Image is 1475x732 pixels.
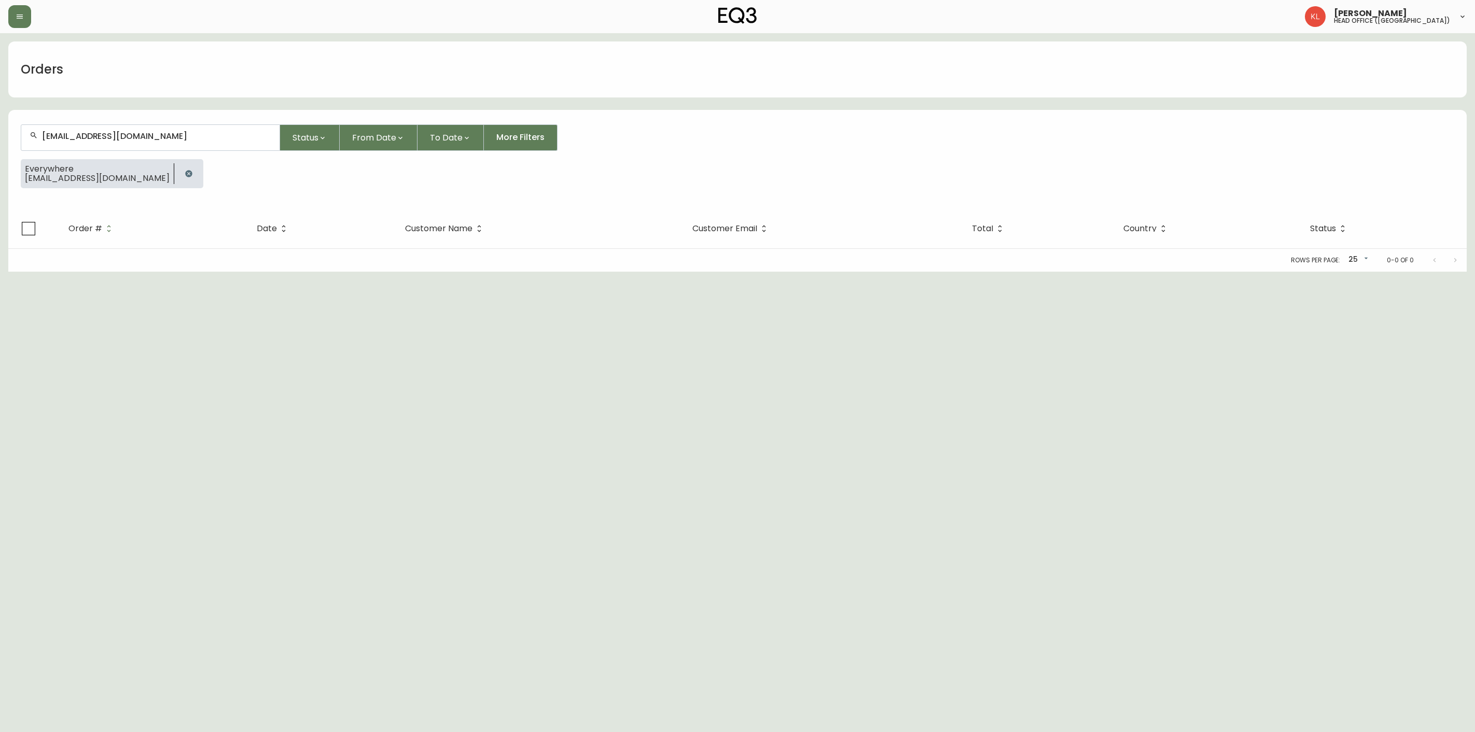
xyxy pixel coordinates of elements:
[1310,226,1336,232] span: Status
[972,226,993,232] span: Total
[293,131,318,144] span: Status
[25,174,170,183] span: [EMAIL_ADDRESS][DOMAIN_NAME]
[68,224,116,233] span: Order #
[257,226,277,232] span: Date
[1123,226,1157,232] span: Country
[718,7,757,24] img: logo
[257,224,290,233] span: Date
[340,124,418,151] button: From Date
[1123,224,1170,233] span: Country
[352,131,396,144] span: From Date
[25,164,170,174] span: Everywhere
[692,224,771,233] span: Customer Email
[1387,256,1414,265] p: 0-0 of 0
[496,132,545,143] span: More Filters
[1291,256,1340,265] p: Rows per page:
[972,224,1007,233] span: Total
[692,226,757,232] span: Customer Email
[1310,224,1349,233] span: Status
[418,124,484,151] button: To Date
[405,224,486,233] span: Customer Name
[1334,9,1407,18] span: [PERSON_NAME]
[1344,251,1370,269] div: 25
[42,131,271,141] input: Search
[484,124,558,151] button: More Filters
[280,124,340,151] button: Status
[21,61,63,78] h1: Orders
[1305,6,1326,27] img: 2c0c8aa7421344cf0398c7f872b772b5
[1334,18,1450,24] h5: head office ([GEOGRAPHIC_DATA])
[405,226,472,232] span: Customer Name
[430,131,463,144] span: To Date
[68,226,102,232] span: Order #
